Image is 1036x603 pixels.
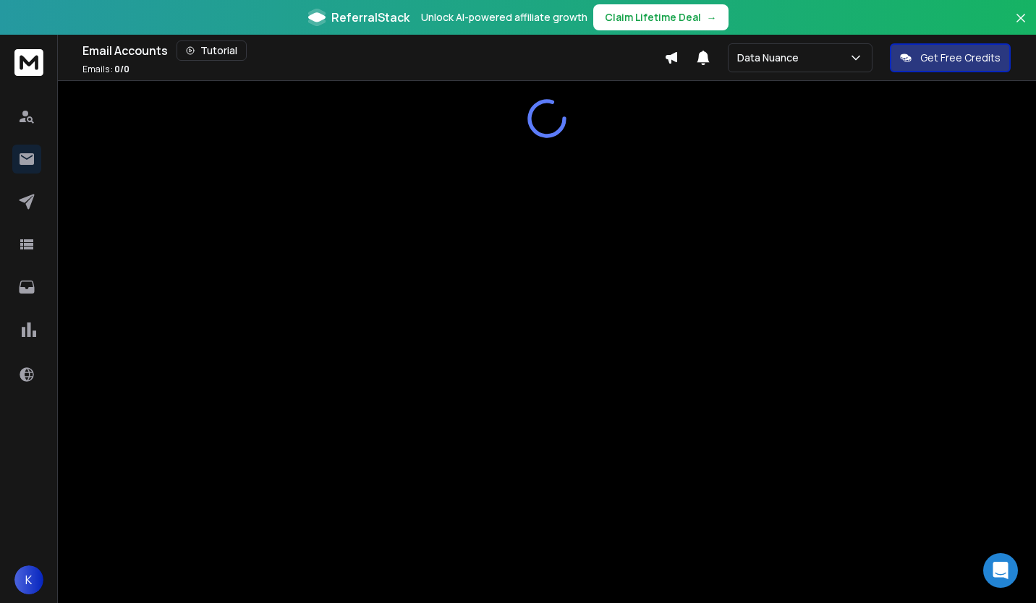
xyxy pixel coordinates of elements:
span: → [707,10,717,25]
button: Tutorial [177,40,247,61]
div: Email Accounts [82,40,664,61]
button: K [14,565,43,594]
button: Close banner [1011,9,1030,43]
p: Unlock AI-powered affiliate growth [421,10,587,25]
span: ReferralStack [331,9,409,26]
span: 0 / 0 [114,63,129,75]
p: Emails : [82,64,129,75]
div: Open Intercom Messenger [983,553,1018,588]
button: Get Free Credits [890,43,1011,72]
p: Get Free Credits [920,51,1001,65]
button: Claim Lifetime Deal→ [593,4,729,30]
p: Data Nuance [737,51,804,65]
